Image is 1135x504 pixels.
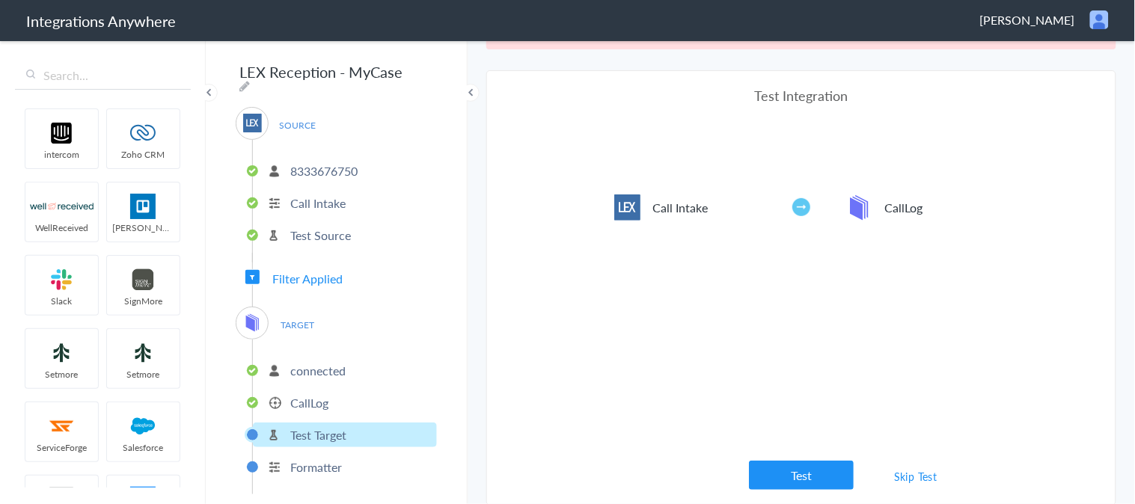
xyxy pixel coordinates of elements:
button: Test [749,461,854,490]
img: lex-app-logo.svg [614,194,640,221]
img: intercom-logo.svg [30,120,94,146]
span: TARGET [269,315,326,335]
img: user.png [1090,10,1109,29]
img: serviceforge-icon.png [30,414,94,439]
img: salesforce-logo.svg [111,414,175,439]
span: SOURCE [269,115,326,135]
span: intercom [25,148,98,161]
img: mycase-logo-new.svg [243,313,262,332]
input: Search... [15,61,191,90]
span: Slack [25,295,98,307]
h4: Test Integration [614,86,988,105]
p: Test Source [290,227,351,244]
span: ServiceForge [25,441,98,454]
img: zoho-logo.svg [111,120,175,146]
img: wr-logo.svg [30,194,94,219]
h1: Integrations Anywhere [26,10,176,31]
a: Skip Test [876,463,955,490]
p: Test Target [290,426,346,443]
span: [PERSON_NAME] [107,221,180,234]
h5: Call Intake [652,199,753,216]
p: 8333676750 [290,162,358,179]
img: trello.png [111,194,175,219]
span: Salesforce [107,441,180,454]
span: Setmore [25,368,98,381]
span: SignMore [107,295,180,307]
span: [PERSON_NAME] [980,11,1075,28]
img: setmoreNew.jpg [30,340,94,366]
p: CallLog [290,394,328,411]
p: Formatter [290,458,342,476]
img: setmoreNew.jpg [111,340,175,366]
h5: CallLog [884,199,985,216]
img: signmore-logo.png [111,267,175,292]
span: Zoho CRM [107,148,180,161]
img: mycase-logo-new.svg [846,194,872,221]
p: connected [290,362,346,379]
span: Filter Applied [272,270,343,287]
img: slack-logo.svg [30,267,94,292]
span: Setmore [107,368,180,381]
span: WellReceived [25,221,98,234]
img: lex-app-logo.svg [243,114,262,132]
p: Call Intake [290,194,346,212]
